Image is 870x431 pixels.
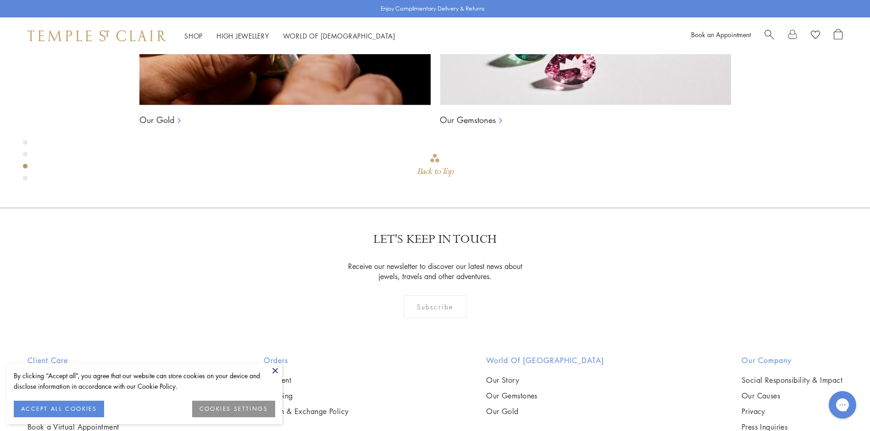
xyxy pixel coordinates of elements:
[264,391,349,401] a: Shipping
[28,30,166,41] img: Temple St. Clair
[440,114,496,125] a: Our Gemstones
[811,29,820,43] a: View Wishlist
[184,31,203,40] a: ShopShop
[192,401,275,417] button: COOKIES SETTINGS
[381,4,485,13] p: Enjoy Complimentary Delivery & Returns
[486,355,604,366] h2: World of [GEOGRAPHIC_DATA]
[742,406,842,416] a: Privacy
[486,375,604,385] a: Our Story
[417,153,453,180] div: Go to top
[264,375,349,385] a: Payment
[184,30,395,42] nav: Main navigation
[342,261,528,281] p: Receive our newsletter to discover our latest news about jewels, travels and other adventures.
[742,391,842,401] a: Our Causes
[264,355,349,366] h2: Orders
[742,375,842,385] a: Social Responsibility & Impact
[486,406,604,416] a: Our Gold
[139,114,174,125] a: Our Gold
[742,355,842,366] h2: Our Company
[14,401,104,417] button: ACCEPT ALL COOKIES
[216,31,269,40] a: High JewelleryHigh Jewellery
[373,231,497,247] p: LET'S KEEP IN TOUCH
[765,29,774,43] a: Search
[23,138,28,188] div: Product gallery navigation
[486,391,604,401] a: Our Gemstones
[417,163,453,180] div: Back to Top
[14,370,275,392] div: By clicking “Accept all”, you agree that our website can store cookies on your device and disclos...
[264,406,349,416] a: Return & Exchange Policy
[834,29,842,43] a: Open Shopping Bag
[283,31,395,40] a: World of [DEMOGRAPHIC_DATA]World of [DEMOGRAPHIC_DATA]
[824,388,861,422] iframe: Gorgias live chat messenger
[28,355,126,366] h2: Client Care
[691,30,751,39] a: Book an Appointment
[404,295,466,318] div: Subscribe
